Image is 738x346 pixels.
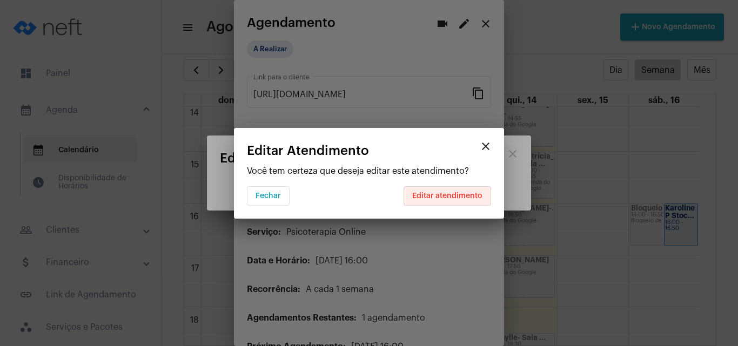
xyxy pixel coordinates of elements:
mat-icon: close [479,140,492,153]
span: Editar atendimento [412,192,482,200]
button: Editar atendimento [404,186,491,206]
span: Fechar [256,192,281,200]
p: Você tem certeza que deseja editar este atendimento? [247,166,491,176]
button: Fechar [247,186,290,206]
span: Editar Atendimento [247,144,369,158]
